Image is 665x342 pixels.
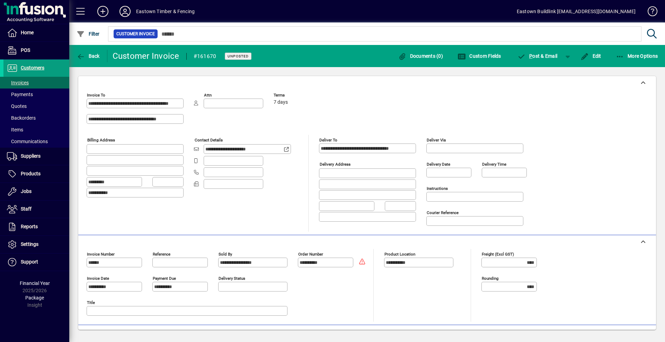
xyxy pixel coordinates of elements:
[427,186,448,191] mat-label: Instructions
[3,89,69,100] a: Payments
[384,252,415,257] mat-label: Product location
[219,276,245,281] mat-label: Delivery status
[113,50,179,62] div: Customer Invoice
[87,93,105,98] mat-label: Invoice To
[456,50,503,62] button: Custom Fields
[21,30,34,35] span: Home
[21,65,44,71] span: Customers
[7,92,33,97] span: Payments
[114,5,136,18] button: Profile
[427,138,446,142] mat-label: Deliver via
[274,93,315,98] span: Terms
[77,53,100,59] span: Back
[3,253,69,271] a: Support
[21,224,38,229] span: Reports
[21,47,30,53] span: POS
[3,201,69,218] a: Staff
[21,206,32,212] span: Staff
[25,295,44,301] span: Package
[21,188,32,194] span: Jobs
[87,276,109,281] mat-label: Invoice date
[482,276,498,281] mat-label: Rounding
[427,162,450,167] mat-label: Delivery date
[514,50,561,62] button: Post & Email
[517,53,558,59] span: ost & Email
[21,153,41,159] span: Suppliers
[3,183,69,200] a: Jobs
[87,300,95,305] mat-label: Title
[396,50,445,62] button: Documents (0)
[77,31,100,37] span: Filter
[3,165,69,183] a: Products
[194,51,216,62] div: #161670
[7,103,27,109] span: Quotes
[3,136,69,147] a: Communications
[3,124,69,136] a: Items
[87,252,115,257] mat-label: Invoice number
[398,53,443,59] span: Documents (0)
[7,139,48,144] span: Communications
[298,252,323,257] mat-label: Order number
[3,100,69,112] a: Quotes
[580,53,601,59] span: Edit
[579,50,603,62] button: Edit
[153,276,176,281] mat-label: Payment due
[136,6,195,17] div: Eastown Timber & Fencing
[3,148,69,165] a: Suppliers
[21,241,38,247] span: Settings
[3,236,69,253] a: Settings
[319,138,337,142] mat-label: Deliver To
[529,53,532,59] span: P
[616,53,658,59] span: More Options
[75,28,101,40] button: Filter
[614,50,660,62] button: More Options
[69,50,107,62] app-page-header-button: Back
[7,127,23,132] span: Items
[92,5,114,18] button: Add
[116,30,155,37] span: Customer Invoice
[3,218,69,235] a: Reports
[21,171,41,176] span: Products
[7,115,36,121] span: Backorders
[3,24,69,41] a: Home
[228,54,249,58] span: Unposted
[20,280,50,286] span: Financial Year
[517,6,636,17] div: Eastown Buildlink [EMAIL_ADDRESS][DOMAIN_NAME]
[482,162,506,167] mat-label: Delivery time
[204,93,212,98] mat-label: Attn
[3,112,69,124] a: Backorders
[458,53,501,59] span: Custom Fields
[75,50,101,62] button: Back
[3,77,69,89] a: Invoices
[274,100,288,105] span: 7 days
[21,259,38,265] span: Support
[153,252,170,257] mat-label: Reference
[7,80,29,85] span: Invoices
[3,42,69,59] a: POS
[219,252,232,257] mat-label: Sold by
[642,1,656,24] a: Knowledge Base
[427,210,459,215] mat-label: Courier Reference
[482,252,514,257] mat-label: Freight (excl GST)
